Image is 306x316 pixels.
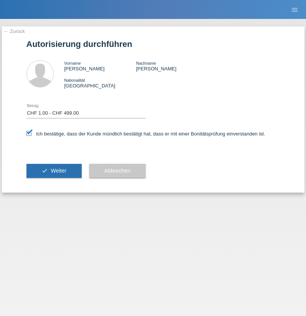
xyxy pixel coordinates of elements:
[136,61,156,65] span: Nachname
[51,168,66,174] span: Weiter
[64,78,85,83] span: Nationalität
[136,60,208,72] div: [PERSON_NAME]
[4,28,25,34] a: ← Zurück
[64,61,81,65] span: Vorname
[42,168,48,174] i: check
[26,39,280,49] h1: Autorisierung durchführen
[26,164,82,178] button: check Weiter
[26,131,266,137] label: Ich bestätige, dass der Kunde mündlich bestätigt hat, dass er mit einer Bonitätsprüfung einversta...
[64,60,136,72] div: [PERSON_NAME]
[291,6,298,14] i: menu
[104,168,130,174] span: Abbrechen
[89,164,146,178] button: Abbrechen
[287,7,302,12] a: menu
[64,77,136,89] div: [GEOGRAPHIC_DATA]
